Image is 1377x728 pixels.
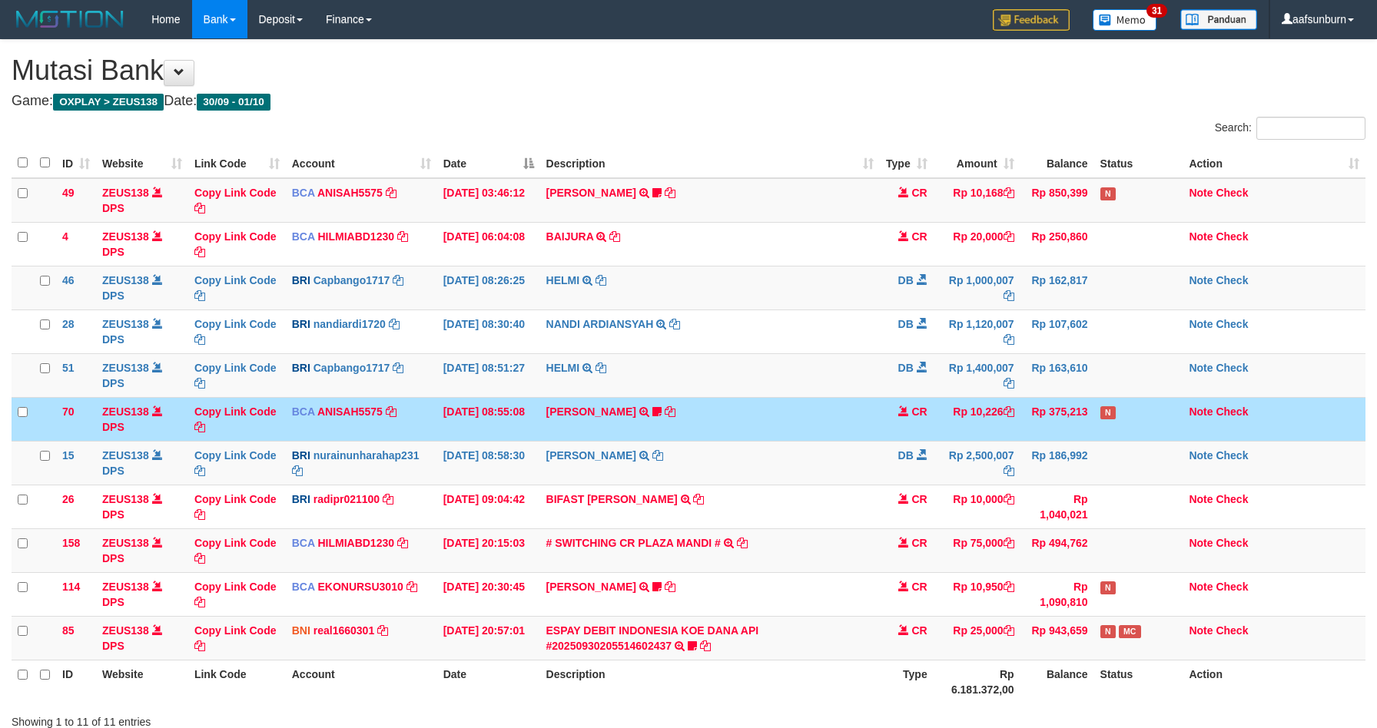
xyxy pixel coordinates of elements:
[1004,465,1014,477] a: Copy Rp 2,500,007 to clipboard
[1180,9,1257,30] img: panduan.png
[62,405,75,418] span: 70
[194,362,277,389] a: Copy Link Code
[1100,187,1116,200] span: Has Note
[437,178,540,223] td: [DATE] 03:46:12
[314,274,390,286] a: Capbango1717
[1216,537,1248,549] a: Check
[194,405,277,433] a: Copy Link Code
[292,465,303,477] a: Copy nurainunharahap231 to clipboard
[437,222,540,266] td: [DATE] 06:04:08
[62,187,75,199] span: 49
[102,362,149,374] a: ZEUS138
[292,362,310,374] span: BRI
[1189,581,1213,593] a: Note
[314,362,390,374] a: Capbango1717
[911,624,927,637] span: CR
[317,537,394,549] a: HILMIABD1230
[1183,660,1365,703] th: Action
[194,230,277,258] a: Copy Link Code
[1146,4,1167,18] span: 31
[397,537,408,549] a: Copy HILMIABD1230 to clipboard
[197,94,270,111] span: 30/09 - 01/10
[102,493,149,505] a: ZEUS138
[934,309,1020,353] td: Rp 1,120,007
[386,405,397,418] a: Copy ANISAH5575 to clipboard
[292,274,310,286] span: BRI
[934,178,1020,223] td: Rp 10,168
[437,397,540,441] td: [DATE] 08:55:08
[737,537,748,549] a: Copy # SWITCHING CR PLAZA MANDI # to clipboard
[188,148,286,178] th: Link Code: activate to sort column ascending
[1004,290,1014,302] a: Copy Rp 1,000,007 to clipboard
[292,318,310,330] span: BRI
[1004,333,1014,346] a: Copy Rp 1,120,007 to clipboard
[437,309,540,353] td: [DATE] 08:30:40
[12,8,128,31] img: MOTION_logo.png
[546,493,678,505] a: BIFAST [PERSON_NAME]
[314,493,380,505] a: radipr021100
[286,660,437,703] th: Account
[546,362,580,374] a: HELMI
[880,148,934,178] th: Type: activate to sort column ascending
[62,624,75,637] span: 85
[911,493,927,505] span: CR
[188,660,286,703] th: Link Code
[1189,405,1213,418] a: Note
[102,624,149,637] a: ZEUS138
[194,581,277,608] a: Copy Link Code
[1094,148,1183,178] th: Status
[1216,493,1248,505] a: Check
[437,660,540,703] th: Date
[546,405,636,418] a: [PERSON_NAME]
[546,581,636,593] a: [PERSON_NAME]
[62,230,68,243] span: 4
[1216,362,1248,374] a: Check
[286,148,437,178] th: Account: activate to sort column ascending
[62,362,75,374] span: 51
[393,362,403,374] a: Copy Capbango1717 to clipboard
[1216,230,1248,243] a: Check
[317,405,383,418] a: ANISAH5575
[317,187,383,199] a: ANISAH5575
[194,624,277,652] a: Copy Link Code
[1020,441,1094,485] td: Rp 186,992
[1020,309,1094,353] td: Rp 107,602
[292,187,315,199] span: BCA
[898,449,914,462] span: DB
[1004,405,1014,418] a: Copy Rp 10,226 to clipboard
[546,449,636,462] a: [PERSON_NAME]
[317,230,394,243] a: HILMIABD1230
[194,493,277,521] a: Copy Link Code
[96,353,188,397] td: DPS
[62,449,75,462] span: 15
[314,624,374,637] a: real1660301
[194,274,277,302] a: Copy Link Code
[437,616,540,660] td: [DATE] 20:57:01
[96,178,188,223] td: DPS
[1216,624,1248,637] a: Check
[437,441,540,485] td: [DATE] 08:58:30
[1020,397,1094,441] td: Rp 375,213
[934,441,1020,485] td: Rp 2,500,007
[437,266,540,309] td: [DATE] 08:26:25
[437,572,540,616] td: [DATE] 20:30:45
[96,222,188,266] td: DPS
[194,187,277,214] a: Copy Link Code
[62,581,80,593] span: 114
[911,187,927,199] span: CR
[96,572,188,616] td: DPS
[12,94,1365,109] h4: Game: Date:
[62,318,75,330] span: 28
[934,572,1020,616] td: Rp 10,950
[102,274,149,286] a: ZEUS138
[1020,660,1094,703] th: Balance
[292,230,315,243] span: BCA
[1189,493,1213,505] a: Note
[1004,230,1014,243] a: Copy Rp 20,000 to clipboard
[389,318,400,330] a: Copy nandiardi1720 to clipboard
[1189,187,1213,199] a: Note
[1216,274,1248,286] a: Check
[993,9,1070,31] img: Feedback.jpg
[1189,624,1213,637] a: Note
[1004,624,1014,637] a: Copy Rp 25,000 to clipboard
